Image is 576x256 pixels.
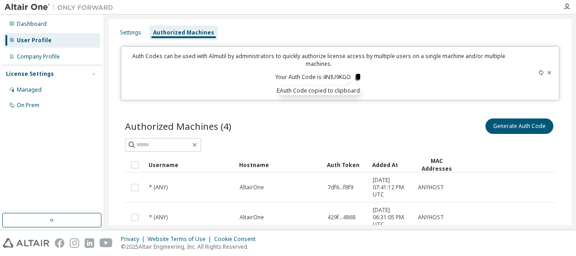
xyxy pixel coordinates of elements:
[17,53,60,60] div: Company Profile
[70,238,79,248] img: instagram.svg
[372,158,410,172] div: Added At
[149,214,168,221] span: * (ANY)
[120,29,141,36] div: Settings
[418,214,444,221] span: ANYHOST
[327,184,353,191] span: 7df6...f8f9
[240,214,264,221] span: AltairOne
[55,238,64,248] img: facebook.svg
[6,70,54,78] div: License Settings
[239,158,320,172] div: Hostname
[3,238,49,248] img: altair_logo.svg
[214,236,261,243] div: Cookie Consent
[373,207,410,228] span: [DATE] 06:31:05 PM UTC
[148,236,214,243] div: Website Terms of Use
[121,243,261,251] p: © 2025 Altair Engineering, Inc. All Rights Reserved.
[17,86,42,94] div: Managed
[240,184,264,191] span: AltairOne
[17,20,47,28] div: Dashboard
[127,87,511,94] p: Expires in 14 minutes, 56 seconds
[100,238,113,248] img: youtube.svg
[17,102,39,109] div: On Prem
[121,236,148,243] div: Privacy
[327,158,365,172] div: Auth Token
[280,86,360,95] div: Auth Code copied to clipboard
[127,52,511,68] p: Auth Codes can be used with Almutil by administrators to quickly authorize license access by mult...
[373,177,410,198] span: [DATE] 07:41:12 PM UTC
[125,120,231,133] span: Authorized Machines (4)
[418,157,456,172] div: MAC Addresses
[485,118,553,134] button: Generate Auth Code
[418,184,444,191] span: ANYHOST
[149,184,168,191] span: * (ANY)
[153,29,214,36] div: Authorized Machines
[17,37,52,44] div: User Profile
[5,3,118,12] img: Altair One
[149,158,232,172] div: Username
[85,238,94,248] img: linkedin.svg
[327,214,355,221] span: 429f...4868
[275,73,362,81] p: Your Auth Code is: 4NIU9KGO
